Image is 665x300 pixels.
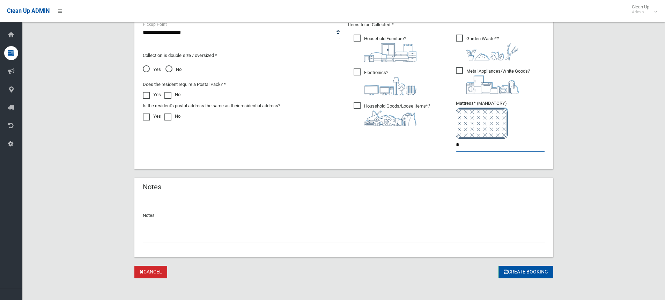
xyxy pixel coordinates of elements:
[466,43,519,60] img: 4fd8a5c772b2c999c83690221e5242e0.png
[364,70,416,95] i: ?
[456,108,508,139] img: e7408bece873d2c1783593a074e5cb2f.png
[364,43,416,62] img: aa9efdbe659d29b613fca23ba79d85cb.png
[456,67,530,94] span: Metal Appliances/White Goods
[7,8,50,14] span: Clean Up ADMIN
[628,4,656,15] span: Clean Up
[354,102,430,126] span: Household Goods/Loose Items*
[466,36,519,60] i: ?
[143,80,226,89] label: Does the resident require a Postal Pack? *
[364,110,416,126] img: b13cc3517677393f34c0a387616ef184.png
[364,77,416,95] img: 394712a680b73dbc3d2a6a3a7ffe5a07.png
[143,112,161,120] label: Yes
[498,266,553,279] button: Create Booking
[354,35,416,62] span: Household Furniture
[164,90,180,99] label: No
[466,68,530,94] i: ?
[143,211,545,220] p: Notes
[165,65,182,74] span: No
[364,36,416,62] i: ?
[456,101,545,139] span: Mattress* (MANDATORY)
[364,103,430,126] i: ?
[456,35,519,60] span: Garden Waste*
[134,180,170,194] header: Notes
[143,90,161,99] label: Yes
[348,21,545,29] p: Items to be Collected *
[632,9,649,15] small: Admin
[466,75,519,94] img: 36c1b0289cb1767239cdd3de9e694f19.png
[164,112,180,120] label: No
[354,68,416,95] span: Electronics
[143,65,161,74] span: Yes
[143,102,280,110] label: Is the resident's postal address the same as their residential address?
[143,51,340,60] p: Collection is double size / oversized *
[134,266,167,279] a: Cancel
